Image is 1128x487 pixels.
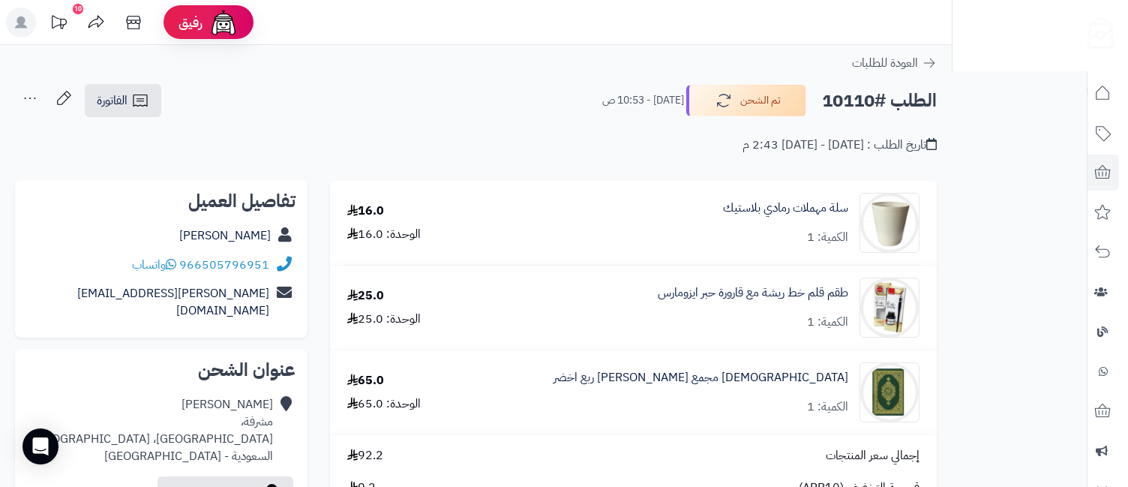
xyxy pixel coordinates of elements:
span: 92.2 [347,447,383,464]
div: الوحدة: 65.0 [347,395,421,413]
h2: تفاصيل العميل [27,192,295,210]
img: Dip-Pen-Holder-Set-DPI710-90x90.jpg [860,278,919,338]
a: طقم قلم خط ريشة مع قارورة حبر ايزومارس [658,284,848,302]
div: 10 [73,4,83,14]
div: تاريخ الطلب : [DATE] - [DATE] 2:43 م [742,137,937,154]
img: 1646121157-almadinah-sagir-akhdhar-90x90.jpg [860,362,919,422]
a: واتساب [132,256,176,274]
div: 65.0 [347,372,384,389]
a: [PERSON_NAME][EMAIL_ADDRESS][DOMAIN_NAME] [77,284,269,320]
div: الكمية: 1 [807,229,848,246]
div: [PERSON_NAME] مشرفة، [GEOGRAPHIC_DATA]، [GEOGRAPHIC_DATA] السعودية - [GEOGRAPHIC_DATA] [33,396,273,464]
h2: عنوان الشحن [27,361,295,379]
span: رفيق [178,14,202,32]
a: الفاتورة [85,84,161,117]
span: الفاتورة [97,92,127,110]
a: [PERSON_NAME] [179,227,271,245]
a: سلة مهملات رمادي بلاستيك [723,200,848,217]
div: الوحدة: 16.0 [347,226,421,243]
span: إجمالي سعر المنتجات [826,447,919,464]
img: ai-face.png [208,8,238,38]
a: 966505796951 [179,256,269,274]
a: العودة للطلبات [852,54,937,72]
img: 92425155-8b9b-4cb7-ba74-6b787841b7c6-90x90.jpg [860,193,919,253]
h2: الطلب #10110 [822,86,937,116]
div: الكمية: 1 [807,398,848,416]
div: الكمية: 1 [807,314,848,331]
div: 25.0 [347,287,384,305]
button: تم الشحن [686,85,806,116]
span: العودة للطلبات [852,54,918,72]
small: [DATE] - 10:53 ص [602,93,684,108]
div: Open Intercom Messenger [22,428,58,464]
a: [DEMOGRAPHIC_DATA] مجمع [PERSON_NAME] ربع اخضر [553,369,848,386]
div: 16.0 [347,203,384,220]
a: تحديثات المنصة [40,8,77,41]
img: logo [1078,11,1114,49]
div: الوحدة: 25.0 [347,311,421,328]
